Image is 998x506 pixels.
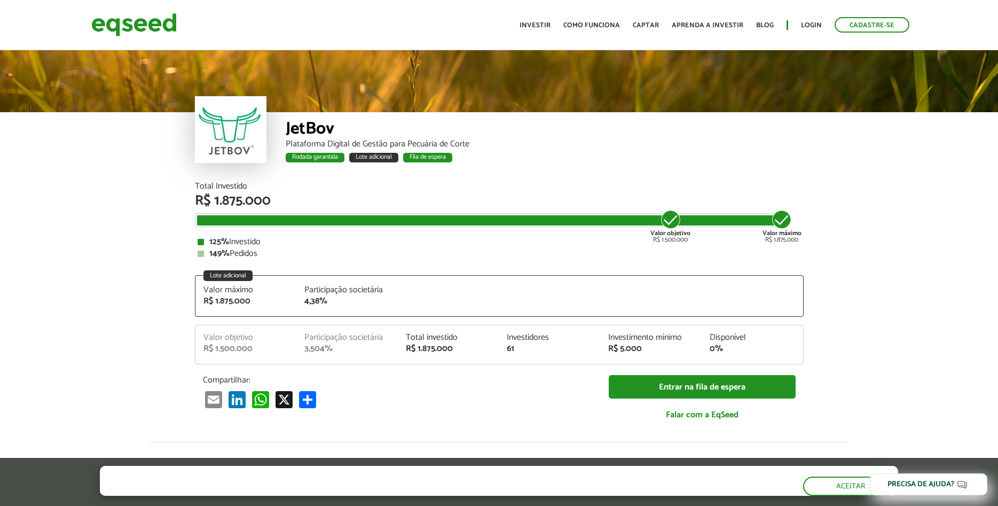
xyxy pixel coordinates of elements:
img: EqSeed [91,11,177,39]
div: Total Investido [195,182,804,191]
div: Total investido [406,333,491,342]
div: 3,504% [304,345,390,353]
div: Investidores [507,333,592,342]
strong: Valor objetivo [650,228,690,238]
a: LinkedIn [226,391,248,408]
h5: O site da EqSeed utiliza cookies para melhorar sua navegação. [100,466,486,482]
a: Captar [633,22,659,29]
strong: 125% [209,235,229,249]
div: Investido [198,238,801,246]
a: Login [801,22,822,29]
p: Compartilhar: [203,375,593,385]
div: Fila de espera [403,153,452,162]
a: Falar com a EqSeed [609,404,796,426]
a: Investir [520,22,551,29]
a: Como funciona [563,22,620,29]
a: Blog [756,22,774,29]
a: WhatsApp [250,391,271,408]
div: R$ 5.000 [608,345,694,353]
div: Participação societária [304,286,390,294]
div: Participação societária [304,333,390,342]
div: R$ 1.875.000 [763,209,801,243]
div: Lote adicional [349,153,398,162]
div: 4,38% [304,297,390,306]
div: R$ 1.500.000 [203,345,289,353]
button: Aceitar [803,477,898,496]
a: Aprenda a investir [672,22,743,29]
a: Compartilhar [297,391,318,408]
div: 0% [710,345,795,353]
div: R$ 1.875.000 [195,194,804,208]
div: R$ 1.500.000 [650,209,690,243]
div: Rodada garantida [286,153,344,162]
div: 61 [507,345,592,353]
div: JetBov [286,120,804,140]
div: R$ 1.875.000 [203,297,289,306]
div: Pedidos [198,250,801,258]
div: Lote adicional [203,270,253,281]
div: Valor objetivo [203,333,289,342]
strong: 149% [209,246,230,261]
a: política de privacidade e de cookies [241,486,364,495]
div: Disponível [710,333,795,342]
a: Email [203,391,224,408]
a: Cadastre-se [835,17,909,33]
p: Ao clicar em "aceitar", você aceita nossa . [100,485,486,495]
div: R$ 1.875.000 [406,345,491,353]
div: Plataforma Digital de Gestão para Pecuária de Corte [286,140,804,149]
strong: Valor máximo [763,228,801,238]
div: Valor máximo [203,286,289,294]
a: Entrar na fila de espera [609,375,796,399]
a: X [273,391,295,408]
div: Investimento mínimo [608,333,694,342]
